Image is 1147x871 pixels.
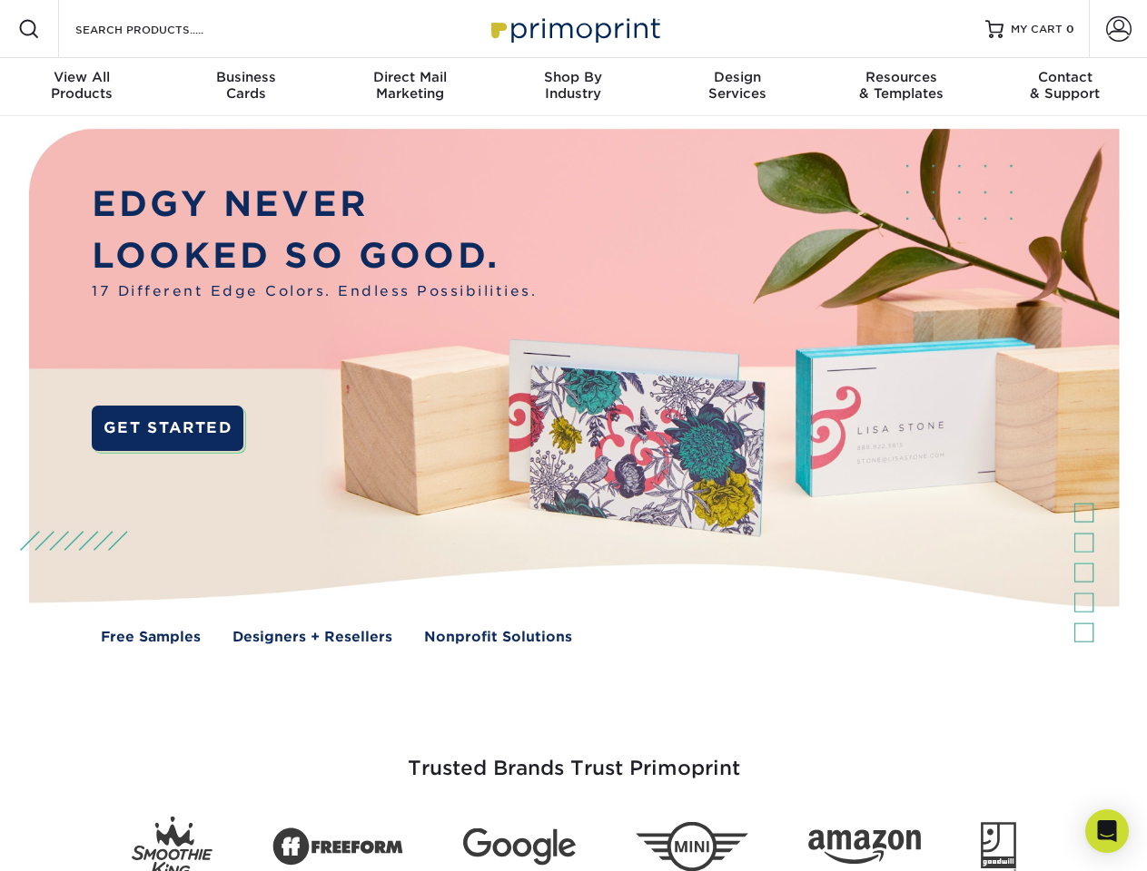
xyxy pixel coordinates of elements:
a: Resources& Templates [819,58,983,116]
span: Contact [984,69,1147,85]
a: Direct MailMarketing [328,58,491,116]
span: Shop By [491,69,655,85]
div: & Support [984,69,1147,102]
div: Marketing [328,69,491,102]
a: Designers + Resellers [232,627,392,648]
span: Direct Mail [328,69,491,85]
a: BusinessCards [163,58,327,116]
div: Industry [491,69,655,102]
span: Design [656,69,819,85]
div: Open Intercom Messenger [1085,809,1129,853]
span: 17 Different Edge Colors. Endless Possibilities. [92,281,537,302]
a: Nonprofit Solutions [424,627,572,648]
div: Cards [163,69,327,102]
a: Free Samples [101,627,201,648]
p: LOOKED SO GOOD. [92,230,537,282]
input: SEARCH PRODUCTS..... [74,18,251,40]
h3: Trusted Brands Trust Primoprint [43,713,1105,802]
img: Primoprint [483,9,665,48]
div: & Templates [819,69,983,102]
a: Contact& Support [984,58,1147,116]
img: Google [463,828,576,866]
p: EDGY NEVER [92,179,537,230]
span: Resources [819,69,983,85]
img: Goodwill [981,822,1016,871]
a: DesignServices [656,58,819,116]
span: 0 [1066,23,1074,35]
span: Business [163,69,327,85]
span: MY CART [1011,22,1063,37]
img: Amazon [808,830,921,865]
a: Shop ByIndustry [491,58,655,116]
a: GET STARTED [92,406,243,451]
div: Services [656,69,819,102]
